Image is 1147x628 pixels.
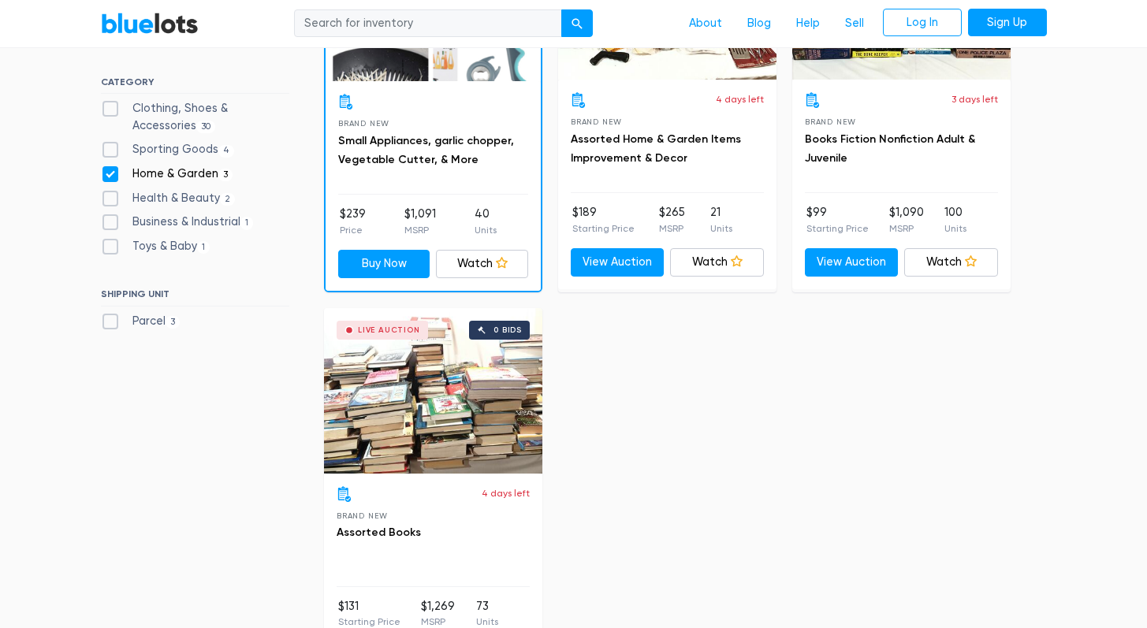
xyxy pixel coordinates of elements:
a: Blog [735,9,784,39]
p: Units [475,223,497,237]
li: 40 [475,206,497,237]
li: 21 [710,204,732,236]
span: Brand New [571,117,622,126]
a: View Auction [571,248,665,277]
p: MSRP [889,221,924,236]
a: Books Fiction Nonfiction Adult & Juvenile [805,132,975,165]
a: Sell [832,9,877,39]
a: Help [784,9,832,39]
a: Watch [904,248,998,277]
label: Sporting Goods [101,141,235,158]
p: Units [944,221,966,236]
a: Log In [883,9,962,37]
li: 100 [944,204,966,236]
li: $1,090 [889,204,924,236]
a: View Auction [805,248,899,277]
span: 4 [218,145,235,158]
a: Watch [670,248,764,277]
p: Price [340,223,366,237]
span: 30 [196,121,216,133]
li: $189 [572,204,635,236]
p: Units [710,221,732,236]
li: $265 [659,204,685,236]
div: Live Auction [358,326,420,334]
a: Assorted Home & Garden Items Improvement & Decor [571,132,741,165]
h6: CATEGORY [101,76,289,94]
a: Watch [436,250,528,278]
p: 4 days left [482,486,530,500]
span: 3 [218,169,233,181]
div: 0 bids [493,326,522,334]
a: Assorted Books [337,526,421,539]
li: $99 [806,204,869,236]
label: Health & Beauty [101,190,236,207]
span: 2 [220,193,236,206]
li: $1,091 [404,206,436,237]
span: 1 [197,241,210,254]
span: 1 [240,217,254,229]
a: Live Auction 0 bids [324,308,542,474]
span: 3 [166,316,181,329]
span: Brand New [338,119,389,128]
label: Parcel [101,313,181,330]
a: Buy Now [338,250,430,278]
a: BlueLots [101,12,199,35]
a: Small Appliances, garlic chopper, Vegetable Cutter, & More [338,134,514,166]
label: Clothing, Shoes & Accessories [101,100,289,134]
label: Home & Garden [101,165,233,183]
a: About [676,9,735,39]
span: Brand New [805,117,856,126]
p: MSRP [659,221,685,236]
li: $239 [340,206,366,237]
a: Sign Up [968,9,1047,37]
input: Search for inventory [294,9,562,38]
p: Starting Price [806,221,869,236]
h6: SHIPPING UNIT [101,288,289,306]
label: Toys & Baby [101,238,210,255]
span: Brand New [337,511,388,520]
p: Starting Price [572,221,635,236]
p: 3 days left [951,92,998,106]
p: 4 days left [716,92,764,106]
p: MSRP [404,223,436,237]
label: Business & Industrial [101,214,254,231]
